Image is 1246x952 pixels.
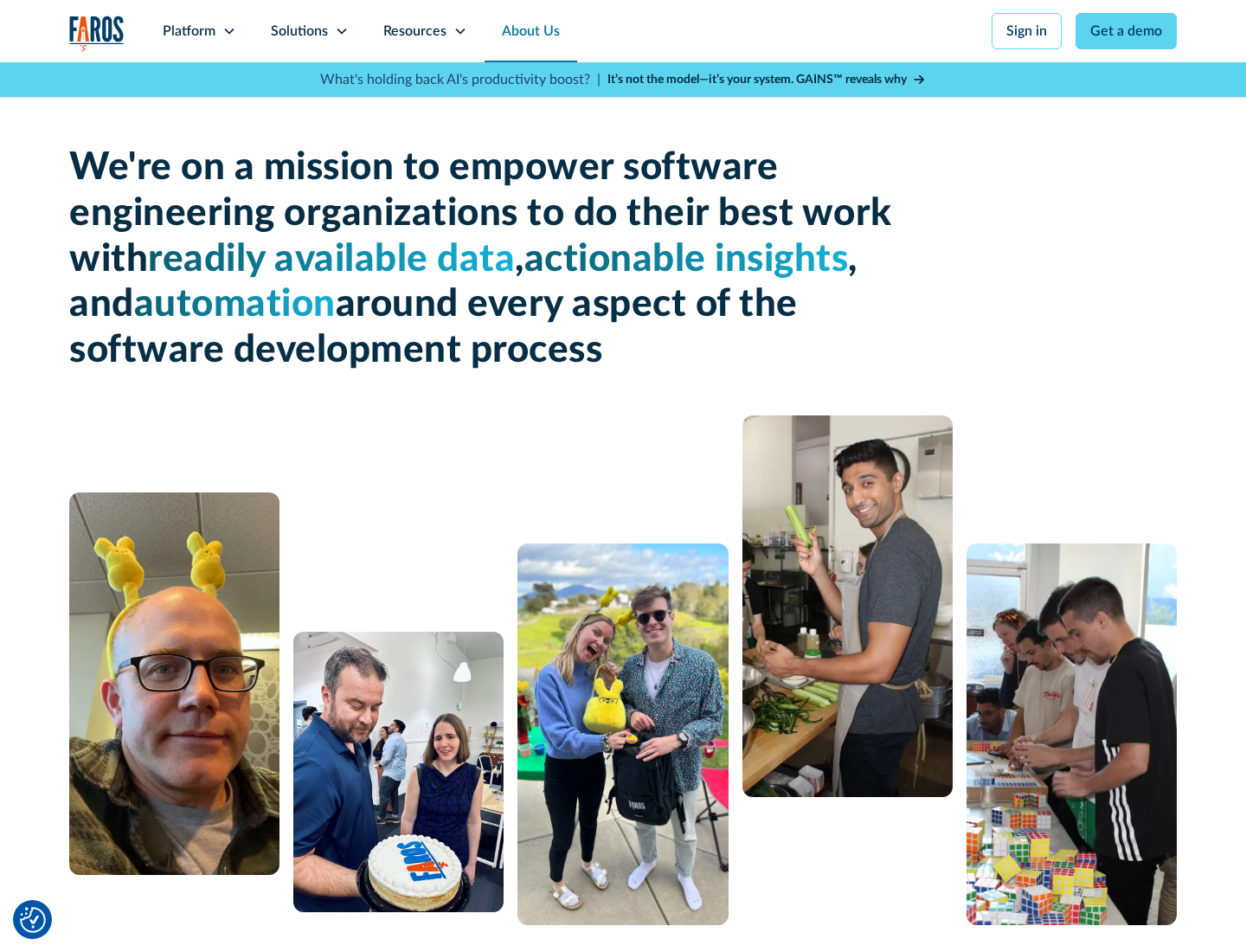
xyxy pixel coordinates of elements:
[20,907,46,933] button: Cookie Settings
[271,21,328,42] div: Solutions
[20,907,46,933] img: Revisit consent button
[607,74,907,86] strong: It’s not the model—it’s your system. GAINS™ reveals why
[69,145,900,374] h1: We're on a mission to empower software engineering organizations to do their best work with , , a...
[524,241,849,279] span: actionable insights
[992,13,1062,49] a: Sign in
[320,69,601,90] p: What's holding back AI's productivity boost? |
[148,241,515,279] span: readily available data
[607,71,926,89] a: It’s not the model—it’s your system. GAINS™ reveals why
[517,544,728,925] img: A man and a woman standing next to each other.
[1076,13,1177,49] a: Get a demo
[383,21,446,42] div: Resources
[742,415,953,797] img: man cooking with celery
[134,286,336,324] span: automation
[967,544,1177,925] img: 5 people constructing a puzzle from Rubik's cubes
[69,16,125,51] a: home
[69,16,125,51] img: Logo of the analytics and reporting company Faros.
[69,492,279,875] img: A man with glasses and a bald head wearing a yellow bunny headband.
[163,21,215,42] div: Platform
